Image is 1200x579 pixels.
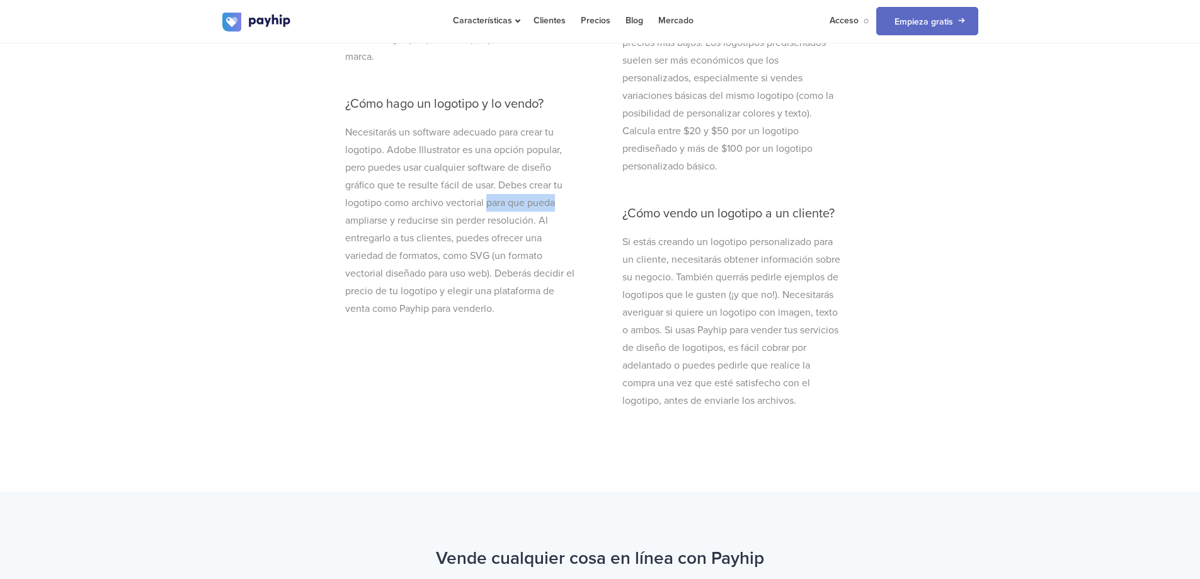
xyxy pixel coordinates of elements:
img: logo.svg [222,13,292,32]
font: Necesitarás un software adecuado para crear tu logotipo. Adobe Illustrator es una opción popular,... [345,126,574,315]
font: o [864,15,869,26]
font: Precios [581,15,610,26]
font: Blog [626,15,643,26]
font: Mercado [658,15,694,26]
a: Empieza gratis [876,7,978,35]
font: ¿Cómo hago un logotipo y lo vendo? [345,96,544,112]
font: Si estás creando un logotipo personalizado para un cliente, necesitarás obtener información sobre... [622,236,840,407]
font: Acceso [830,15,859,26]
font: Empieza gratis [894,16,953,27]
font: ¿Cómo vendo un logotipo a un cliente? [622,206,835,221]
font: Características [453,15,512,26]
font: Clientes [534,15,566,26]
font: Vende cualquier cosa en línea con Payhip [436,547,764,569]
